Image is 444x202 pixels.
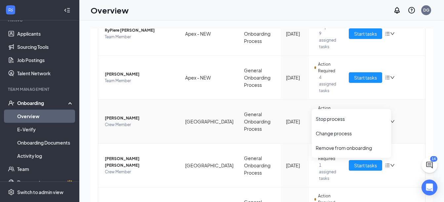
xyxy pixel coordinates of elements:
[239,56,281,100] td: General Onboarding Process
[8,86,72,92] div: Team Management
[91,5,129,16] h1: Overview
[408,6,416,14] svg: QuestionInfo
[286,162,304,169] div: [DATE]
[105,169,175,175] span: Crew Member
[319,162,338,182] span: 1 assigned tasks
[390,119,395,124] span: down
[180,12,239,56] td: Apex - NEW
[286,118,304,125] div: [DATE]
[390,31,395,36] span: down
[390,163,395,168] span: down
[17,189,63,195] div: Switch to admin view
[8,189,15,195] svg: Settings
[316,145,387,151] div: Remove from onboarding
[105,34,175,40] span: Team Member
[286,30,304,37] div: [DATE]
[316,130,387,137] div: Change process
[17,27,74,40] a: Applicants
[354,74,377,81] span: Start tasks
[354,30,377,37] span: Start tasks
[430,156,437,162] div: 14
[239,100,281,144] td: General Onboarding Process
[17,176,74,189] a: DocumentsCrown
[7,7,14,13] svg: WorkstreamLogo
[422,157,437,173] button: ChatActive
[318,61,338,74] span: Action Required
[318,105,338,118] span: Action Required
[349,72,382,83] button: Start tasks
[17,136,74,149] a: Onboarding Documents
[349,160,382,171] button: Start tasks
[354,162,377,169] span: Start tasks
[316,116,387,122] div: Stop process
[425,161,433,169] svg: ChatActive
[422,180,437,195] div: Open Intercom Messenger
[239,144,281,187] td: General Onboarding Process
[105,71,175,78] span: [PERSON_NAME]
[17,67,74,80] a: Talent Network
[385,75,390,80] span: bars
[17,40,74,53] a: Sourcing Tools
[385,31,390,36] span: bars
[17,110,74,123] a: Overview
[17,162,74,176] a: Team
[64,7,70,14] svg: Collapse
[17,149,74,162] a: Activity log
[180,144,239,187] td: [GEOGRAPHIC_DATA]
[239,12,281,56] td: General Onboarding Process
[105,78,175,84] span: Team Member
[17,123,74,136] a: E-Verify
[393,6,401,14] svg: Notifications
[105,121,175,128] span: Crew Member
[390,75,395,80] span: down
[105,155,175,169] span: [PERSON_NAME] [PERSON_NAME]
[105,115,175,121] span: [PERSON_NAME]
[180,100,239,144] td: [GEOGRAPHIC_DATA]
[8,100,15,106] svg: UserCheck
[385,163,390,168] span: bars
[17,100,68,106] div: Onboarding
[286,74,304,81] div: [DATE]
[423,7,429,13] div: DG
[319,30,338,50] span: 9 assigned tasks
[319,74,338,94] span: 4 assigned tasks
[17,53,74,67] a: Job Postings
[349,28,382,39] button: Start tasks
[180,56,239,100] td: Apex - NEW
[105,27,175,34] span: RyPiere [PERSON_NAME]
